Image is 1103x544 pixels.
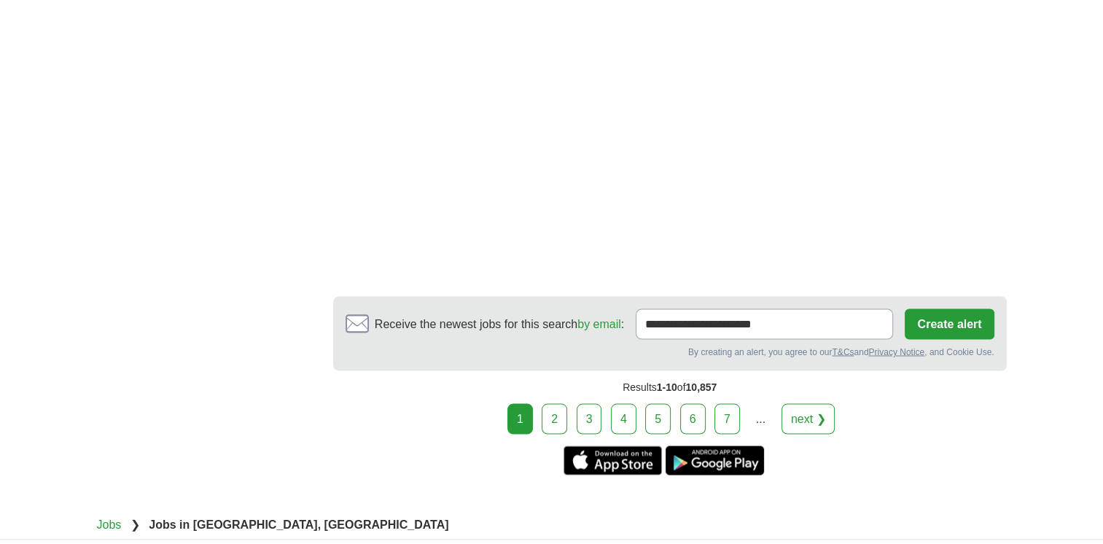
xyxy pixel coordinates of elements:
span: ❯ [130,518,140,530]
div: 1 [507,403,533,434]
a: 2 [542,403,567,434]
a: Jobs [97,518,122,530]
a: 7 [714,403,740,434]
strong: Jobs in [GEOGRAPHIC_DATA], [GEOGRAPHIC_DATA] [149,518,448,530]
span: 1-10 [657,381,677,392]
a: next ❯ [782,403,835,434]
div: Results of [333,370,1007,403]
a: Privacy Notice [868,346,924,357]
span: Receive the newest jobs for this search : [375,315,624,333]
span: 10,857 [685,381,717,392]
a: 3 [577,403,602,434]
a: T&Cs [832,346,854,357]
a: Get the iPhone app [564,446,662,475]
a: 6 [680,403,706,434]
button: Create alert [905,308,994,339]
a: by email [577,317,621,330]
a: 5 [645,403,671,434]
a: Get the Android app [666,446,764,475]
div: By creating an alert, you agree to our and , and Cookie Use. [346,345,994,358]
a: 4 [611,403,636,434]
div: ... [746,404,775,433]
